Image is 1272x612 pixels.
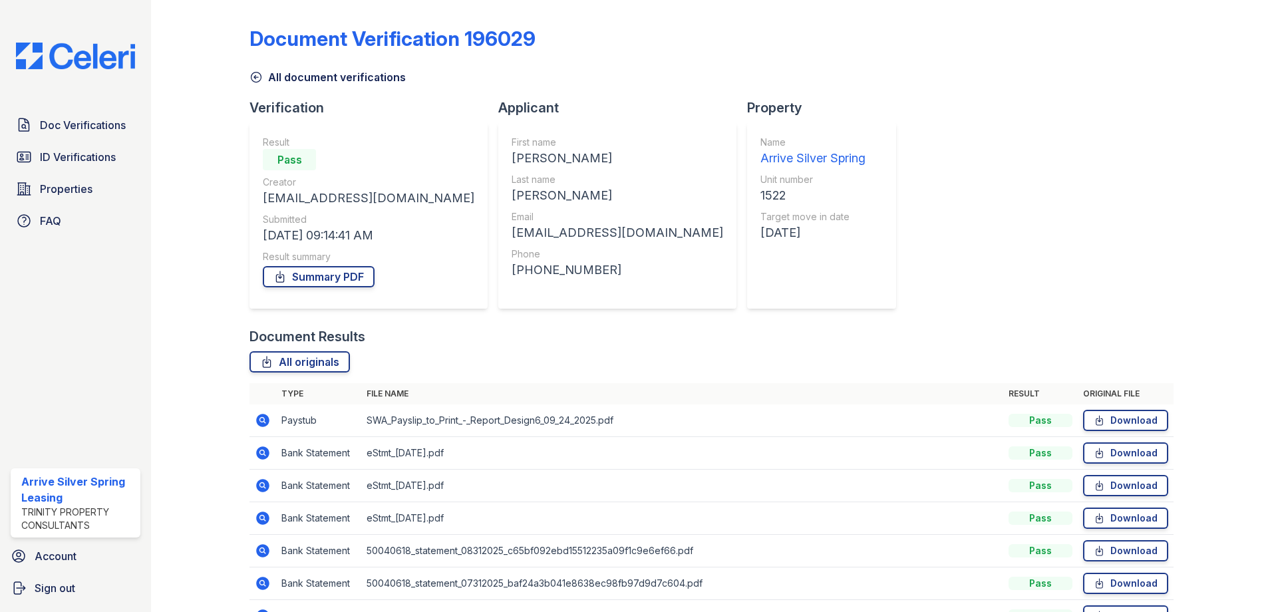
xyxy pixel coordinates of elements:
[21,506,135,532] div: Trinity Property Consultants
[11,144,140,170] a: ID Verifications
[276,437,361,470] td: Bank Statement
[35,580,75,596] span: Sign out
[512,210,723,224] div: Email
[40,149,116,165] span: ID Verifications
[263,149,316,170] div: Pass
[1009,446,1072,460] div: Pass
[40,117,126,133] span: Doc Verifications
[5,43,146,69] img: CE_Logo_Blue-a8612792a0a2168367f1c8372b55b34899dd931a85d93a1a3d3e32e68fde9ad4.png
[276,502,361,535] td: Bank Statement
[512,173,723,186] div: Last name
[276,567,361,600] td: Bank Statement
[263,226,474,245] div: [DATE] 09:14:41 AM
[361,437,1003,470] td: eStmt_[DATE].pdf
[760,186,866,205] div: 1522
[5,543,146,569] a: Account
[512,149,723,168] div: [PERSON_NAME]
[1083,475,1168,496] a: Download
[760,136,866,149] div: Name
[361,470,1003,502] td: eStmt_[DATE].pdf
[249,98,498,117] div: Verification
[276,383,361,404] th: Type
[361,535,1003,567] td: 50040618_statement_08312025_c65bf092ebd15512235a09f1c9e6ef66.pdf
[263,136,474,149] div: Result
[276,535,361,567] td: Bank Statement
[361,567,1003,600] td: 50040618_statement_07312025_baf24a3b041e8638ec98fb97d9d7c604.pdf
[760,173,866,186] div: Unit number
[747,98,907,117] div: Property
[760,224,866,242] div: [DATE]
[11,176,140,202] a: Properties
[1009,577,1072,590] div: Pass
[11,112,140,138] a: Doc Verifications
[1009,512,1072,525] div: Pass
[263,250,474,263] div: Result summary
[1083,573,1168,594] a: Download
[361,502,1003,535] td: eStmt_[DATE].pdf
[1009,544,1072,557] div: Pass
[21,474,135,506] div: Arrive Silver Spring Leasing
[263,266,375,287] a: Summary PDF
[276,404,361,437] td: Paystub
[760,210,866,224] div: Target move in date
[1003,383,1078,404] th: Result
[361,383,1003,404] th: File name
[1083,442,1168,464] a: Download
[263,189,474,208] div: [EMAIL_ADDRESS][DOMAIN_NAME]
[512,261,723,279] div: [PHONE_NUMBER]
[498,98,747,117] div: Applicant
[40,213,61,229] span: FAQ
[760,149,866,168] div: Arrive Silver Spring
[249,351,350,373] a: All originals
[1009,414,1072,427] div: Pass
[11,208,140,234] a: FAQ
[5,575,146,601] a: Sign out
[1009,479,1072,492] div: Pass
[760,136,866,168] a: Name Arrive Silver Spring
[512,136,723,149] div: First name
[35,548,77,564] span: Account
[1083,540,1168,561] a: Download
[512,186,723,205] div: [PERSON_NAME]
[361,404,1003,437] td: SWA_Payslip_to_Print_-_Report_Design6_09_24_2025.pdf
[249,27,536,51] div: Document Verification 196029
[512,247,723,261] div: Phone
[249,327,365,346] div: Document Results
[1078,383,1174,404] th: Original file
[249,69,406,85] a: All document verifications
[263,213,474,226] div: Submitted
[263,176,474,189] div: Creator
[512,224,723,242] div: [EMAIL_ADDRESS][DOMAIN_NAME]
[40,181,92,197] span: Properties
[276,470,361,502] td: Bank Statement
[1083,410,1168,431] a: Download
[1083,508,1168,529] a: Download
